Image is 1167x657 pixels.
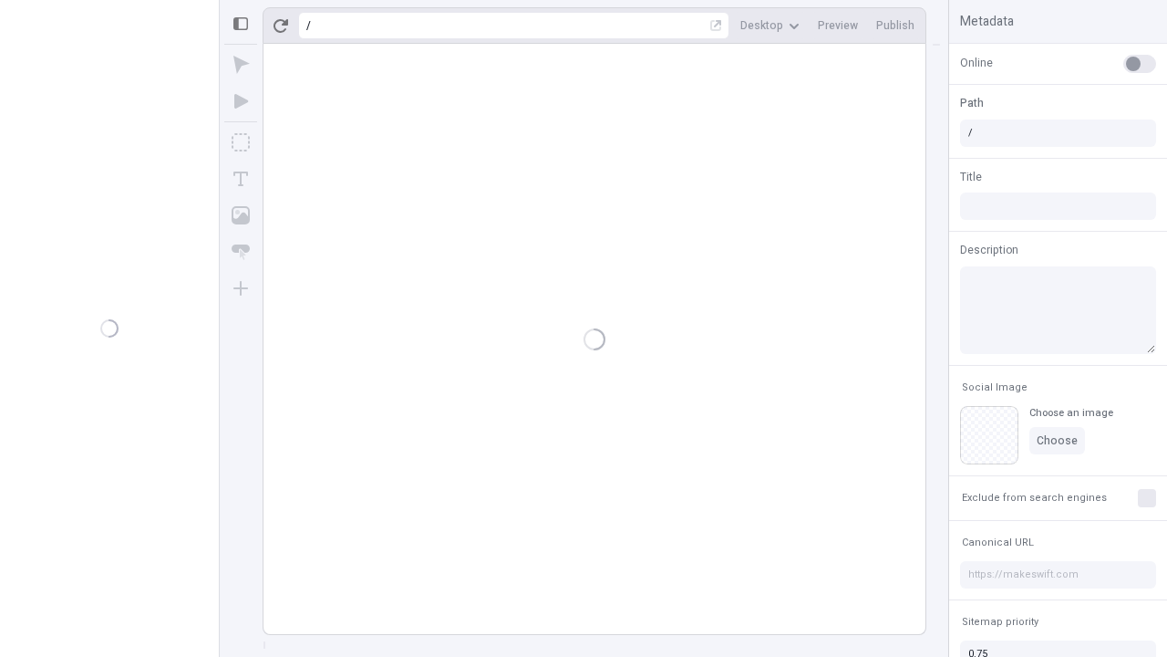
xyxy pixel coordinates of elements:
span: Publish [876,18,914,33]
button: Choose [1029,427,1085,454]
span: Sitemap priority [962,615,1038,629]
span: Choose [1037,433,1078,448]
span: Desktop [740,18,783,33]
button: Publish [869,12,922,39]
span: Path [960,95,984,111]
button: Exclude from search engines [958,487,1110,509]
span: Description [960,242,1018,258]
span: Preview [818,18,858,33]
button: Sitemap priority [958,611,1042,633]
span: Online [960,55,993,71]
button: Image [224,199,257,232]
div: / [306,18,311,33]
button: Canonical URL [958,532,1038,554]
button: Social Image [958,377,1031,399]
button: Box [224,126,257,159]
button: Text [224,162,257,195]
button: Desktop [733,12,807,39]
span: Exclude from search engines [962,491,1107,505]
span: Social Image [962,381,1028,394]
div: Choose an image [1029,406,1113,420]
span: Canonical URL [962,536,1034,549]
button: Button [224,235,257,268]
span: Title [960,169,982,185]
input: https://makeswift.com [960,561,1156,589]
button: Preview [811,12,865,39]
